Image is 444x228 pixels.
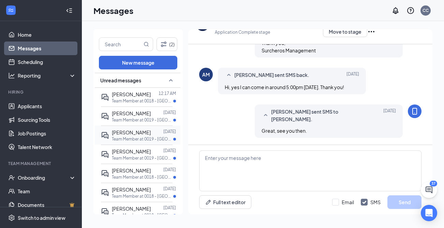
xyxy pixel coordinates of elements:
button: Send [387,195,421,209]
a: Applicants [18,99,76,113]
a: Messages [18,42,76,55]
p: Team Member at 0019 - [GEOGRAPHIC_DATA] ([GEOGRAPHIC_DATA]), [GEOGRAPHIC_DATA] [112,136,173,142]
span: [PERSON_NAME] sent SMS back. [234,71,309,79]
span: [PERSON_NAME] [112,110,151,116]
span: [PERSON_NAME] [112,167,151,174]
button: Move to stage [323,26,367,37]
span: [PERSON_NAME] [112,91,151,97]
svg: Collapse [66,7,73,14]
span: [PERSON_NAME] [112,186,151,193]
p: Team Member at 0018 - [GEOGRAPHIC_DATA] (Miracle), [GEOGRAPHIC_DATA] [112,212,173,218]
p: Team Member at 0019 - [GEOGRAPHIC_DATA] ([GEOGRAPHIC_DATA]), [GEOGRAPHIC_DATA] [112,155,173,161]
p: [DATE] [163,129,176,134]
svg: UserCheck [8,174,15,181]
span: [PERSON_NAME] sent SMS to [PERSON_NAME]. [271,108,365,123]
svg: ActiveDoubleChat [101,169,109,178]
p: Team Member at 0018 - [GEOGRAPHIC_DATA] (Miracle), [GEOGRAPHIC_DATA] [112,98,173,104]
p: Team Member at 0019 - [GEOGRAPHIC_DATA] ([GEOGRAPHIC_DATA]), [GEOGRAPHIC_DATA] [112,117,173,123]
div: Open Intercom Messenger [421,205,437,221]
a: Job Postings [18,127,76,140]
span: Hi, yes I can come in around 5:00pm [DATE]. Thank you! [225,84,344,90]
div: 37 [430,181,437,186]
p: 12:17 AM [159,91,176,96]
div: Reporting [18,72,76,79]
svg: MagnifyingGlass [144,42,149,47]
div: CC [423,7,429,13]
svg: ActiveDoubleChat [101,112,109,120]
svg: ActiveDoubleChat [101,150,109,159]
button: ChatActive [421,182,437,198]
a: Home [18,28,76,42]
a: Team [18,184,76,198]
svg: Analysis [8,72,15,79]
svg: Filter [160,40,168,48]
a: Scheduling [18,55,76,69]
input: Search [99,38,142,51]
p: [DATE] [163,186,176,192]
a: Talent Network [18,140,76,154]
p: [DATE] [163,167,176,173]
span: Unread messages [100,77,141,84]
div: AM [202,71,210,78]
svg: ActiveDoubleChat [101,93,109,101]
svg: SmallChevronUp [262,111,270,119]
div: Switch to admin view [18,214,65,221]
svg: WorkstreamLogo [8,7,14,14]
svg: SmallChevronUp [225,71,233,79]
span: [DATE] [383,108,396,123]
button: Full text editorPen [199,195,251,209]
h1: Messages [93,5,133,16]
span: [DATE] [346,71,359,79]
span: [PERSON_NAME] [112,206,151,212]
div: Onboarding [18,174,70,181]
button: New message [99,56,177,69]
div: Team Management [8,161,75,166]
span: Great, see you then. [262,128,307,134]
svg: ChatActive [425,186,433,194]
span: [PERSON_NAME] [112,148,151,154]
svg: Ellipses [367,28,375,36]
p: Meat Prep at 0018 - [GEOGRAPHIC_DATA] (Miracle), FL - Application Complete stage [215,23,323,35]
svg: Settings [8,214,15,221]
a: DocumentsCrown [18,198,76,212]
p: Team Member at 0018 - [GEOGRAPHIC_DATA] (Miracle), [GEOGRAPHIC_DATA] [112,193,173,199]
div: Hiring [8,89,75,95]
svg: SmallChevronUp [167,76,175,84]
svg: ActiveDoubleChat [101,189,109,197]
svg: ActiveDoubleChat [101,208,109,216]
p: Team Member at 0018 - [GEOGRAPHIC_DATA] (Miracle), [GEOGRAPHIC_DATA] [112,174,173,180]
svg: QuestionInfo [406,6,415,15]
p: [DATE] [163,148,176,153]
svg: Pen [205,199,212,206]
svg: ActiveDoubleChat [101,131,109,140]
a: Sourcing Tools [18,113,76,127]
p: [DATE] [163,110,176,115]
span: [PERSON_NAME] [112,129,151,135]
svg: MobileSms [411,107,419,115]
svg: Notifications [391,6,400,15]
button: Filter (2) [157,37,177,51]
p: [DATE] [163,205,176,211]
